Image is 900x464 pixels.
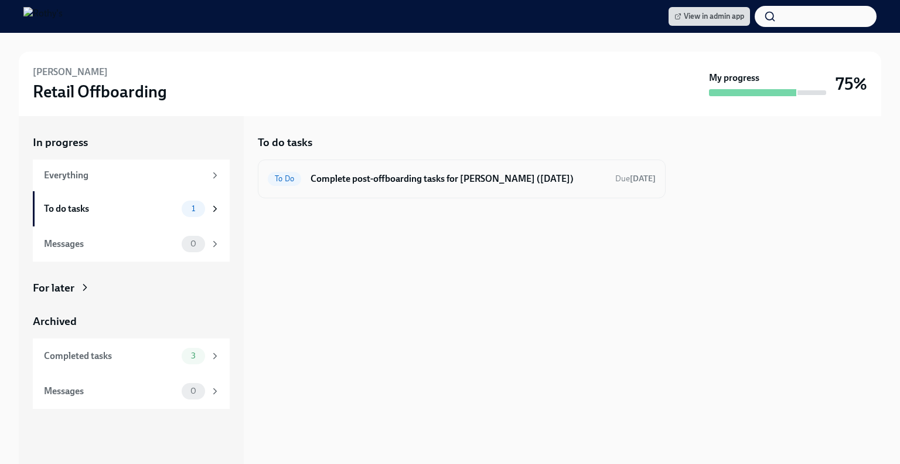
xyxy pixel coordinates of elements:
strong: [DATE] [630,174,656,184]
h3: Retail Offboarding [33,81,167,102]
div: Completed tasks [44,350,177,363]
a: Messages0 [33,226,230,262]
span: 0 [183,387,203,395]
div: Messages [44,238,177,250]
span: Due [615,174,656,184]
div: To do tasks [44,202,177,215]
div: For later [33,280,74,296]
a: To DoComplete post-offboarding tasks for [PERSON_NAME] ([DATE])Due[DATE] [268,170,656,188]
a: Completed tasks3 [33,338,230,374]
a: Messages0 [33,374,230,409]
span: 0 [183,239,203,248]
a: For later [33,280,230,296]
img: Rothy's [23,7,63,26]
span: View in admin app [674,11,744,22]
a: View in admin app [669,7,750,26]
h6: [PERSON_NAME] [33,66,108,79]
div: Messages [44,385,177,398]
h5: To do tasks [258,135,312,150]
a: In progress [33,135,230,150]
span: 1 [185,204,202,213]
h6: Complete post-offboarding tasks for [PERSON_NAME] ([DATE]) [311,172,606,185]
span: August 27th, 2025 09:00 [615,173,656,184]
a: To do tasks1 [33,191,230,226]
strong: My progress [709,72,759,84]
a: Everything [33,160,230,191]
span: To Do [268,174,301,183]
a: Archived [33,314,230,329]
div: Everything [44,169,205,182]
span: 3 [184,351,203,360]
h3: 75% [836,73,867,94]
